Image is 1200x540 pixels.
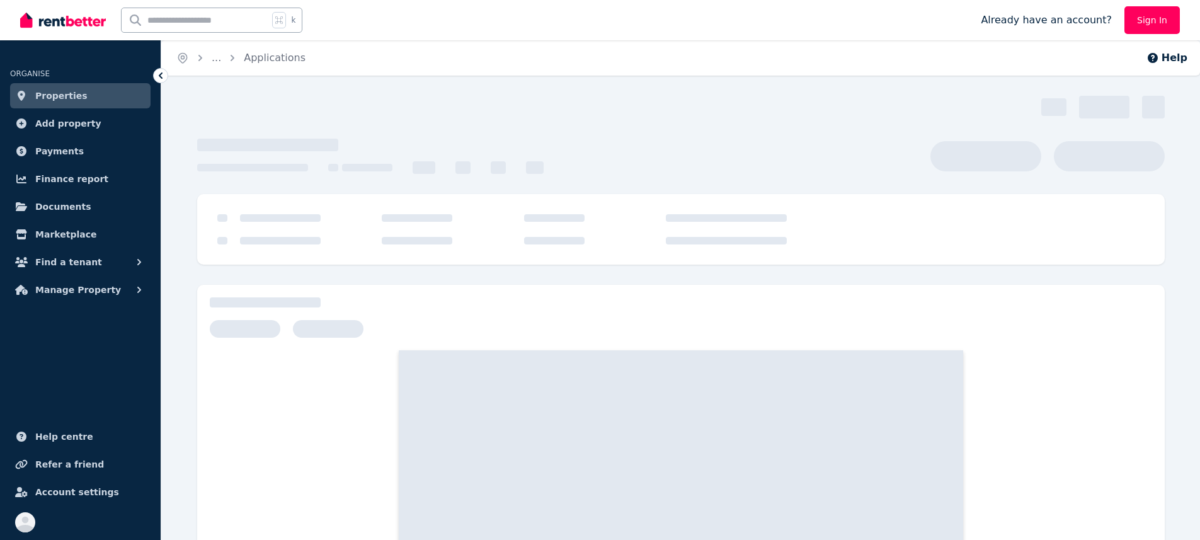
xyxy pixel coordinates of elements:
[35,171,108,187] span: Finance report
[35,255,102,270] span: Find a tenant
[35,282,121,297] span: Manage Property
[35,144,84,159] span: Payments
[10,111,151,136] a: Add property
[35,88,88,103] span: Properties
[10,194,151,219] a: Documents
[10,83,151,108] a: Properties
[10,166,151,192] a: Finance report
[35,485,119,500] span: Account settings
[10,222,151,247] a: Marketplace
[10,250,151,275] button: Find a tenant
[1146,50,1187,66] button: Help
[212,52,221,64] span: ...
[1124,6,1180,34] a: Sign In
[35,457,104,472] span: Refer a friend
[161,40,321,76] nav: Breadcrumb
[35,227,96,242] span: Marketplace
[10,277,151,302] button: Manage Property
[10,480,151,505] a: Account settings
[10,69,50,78] span: ORGANISE
[10,139,151,164] a: Payments
[35,199,91,214] span: Documents
[10,424,151,449] a: Help centre
[291,15,295,25] span: k
[244,52,306,64] a: Applications
[981,13,1112,28] span: Already have an account?
[35,116,101,131] span: Add property
[10,452,151,477] a: Refer a friend
[20,11,106,30] img: RentBetter
[35,429,93,444] span: Help centre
